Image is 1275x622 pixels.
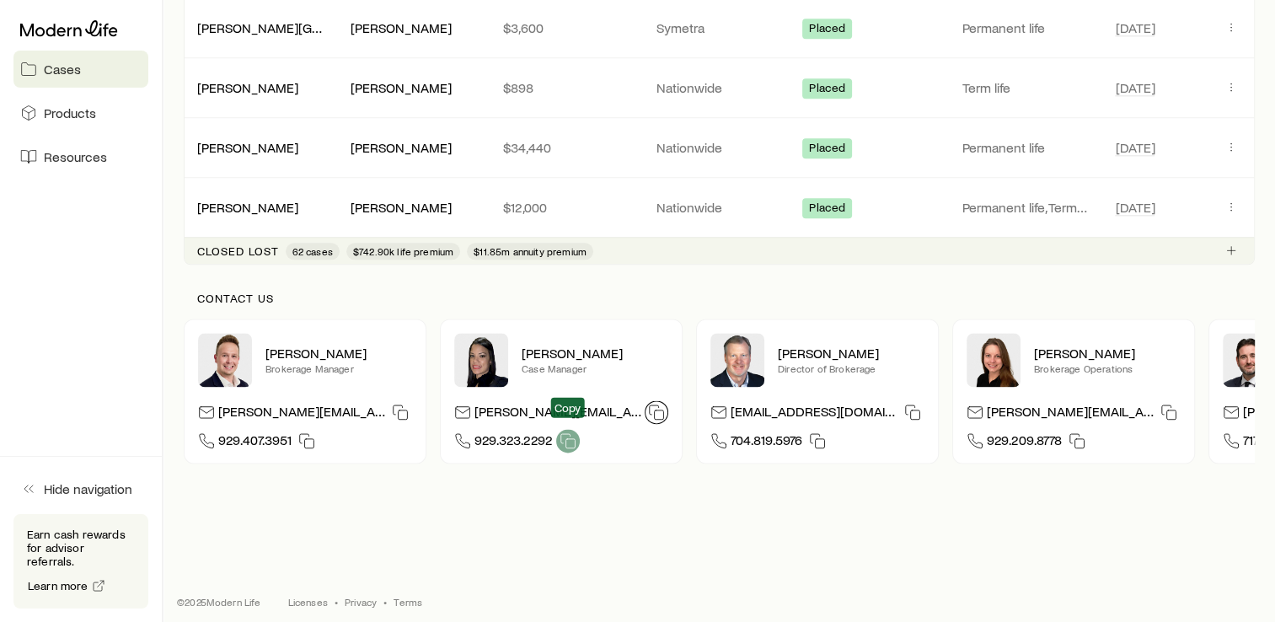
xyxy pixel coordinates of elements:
[197,199,298,217] div: [PERSON_NAME]
[383,595,387,609] span: •
[265,362,412,375] p: Brokerage Manager
[197,79,298,97] div: [PERSON_NAME]
[265,345,412,362] p: [PERSON_NAME]
[1115,199,1154,216] span: [DATE]
[656,19,783,36] p: Symetra
[28,580,88,592] span: Learn more
[13,138,148,175] a: Resources
[44,480,132,497] span: Hide navigation
[394,595,422,609] a: Terms
[503,139,629,156] p: $34,440
[503,79,629,96] p: $898
[731,432,802,454] span: 704.819.5976
[197,139,298,155] a: [PERSON_NAME]
[522,345,668,362] p: [PERSON_NAME]
[778,345,924,362] p: [PERSON_NAME]
[503,19,629,36] p: $3,600
[13,470,148,507] button: Hide navigation
[1034,345,1181,362] p: [PERSON_NAME]
[656,79,783,96] p: Nationwide
[13,51,148,88] a: Cases
[1115,79,1154,96] span: [DATE]
[731,403,897,426] p: [EMAIL_ADDRESS][DOMAIN_NAME]
[962,139,1089,156] p: Permanent life
[967,333,1021,387] img: Ellen Wall
[197,19,324,37] div: [PERSON_NAME][GEOGRAPHIC_DATA]
[656,199,783,216] p: Nationwide
[177,595,261,609] p: © 2025 Modern Life
[218,432,292,454] span: 929.407.3951
[1115,139,1154,156] span: [DATE]
[454,333,508,387] img: Elana Hasten
[13,514,148,609] div: Earn cash rewards for advisor referrals.Learn more
[809,81,845,99] span: Placed
[335,595,338,609] span: •
[962,199,1089,216] p: Permanent life, Term life
[809,201,845,218] span: Placed
[656,139,783,156] p: Nationwide
[197,139,298,157] div: [PERSON_NAME]
[962,19,1089,36] p: Permanent life
[474,432,553,454] span: 929.323.2292
[353,244,453,258] span: $742.90k life premium
[197,79,298,95] a: [PERSON_NAME]
[522,362,668,375] p: Case Manager
[44,105,96,121] span: Products
[778,362,924,375] p: Director of Brokerage
[987,432,1062,454] span: 929.209.8778
[474,403,641,426] p: [PERSON_NAME][EMAIL_ADDRESS][DOMAIN_NAME]
[809,21,845,39] span: Placed
[27,528,135,568] p: Earn cash rewards for advisor referrals.
[197,199,298,215] a: [PERSON_NAME]
[198,333,252,387] img: Derek Wakefield
[1034,362,1181,375] p: Brokerage Operations
[218,403,385,426] p: [PERSON_NAME][EMAIL_ADDRESS][DOMAIN_NAME]
[288,595,328,609] a: Licenses
[292,244,333,258] span: 62 cases
[197,19,425,35] a: [PERSON_NAME][GEOGRAPHIC_DATA]
[345,595,377,609] a: Privacy
[44,148,107,165] span: Resources
[197,292,1241,305] p: Contact us
[710,333,764,387] img: Trey Wall
[962,79,1089,96] p: Term life
[197,244,279,258] p: Closed lost
[351,139,452,157] div: [PERSON_NAME]
[351,19,452,37] div: [PERSON_NAME]
[809,141,845,158] span: Placed
[987,403,1154,426] p: [PERSON_NAME][EMAIL_ADDRESS][DOMAIN_NAME]
[44,61,81,78] span: Cases
[474,244,587,258] span: $11.85m annuity premium
[351,79,452,97] div: [PERSON_NAME]
[13,94,148,131] a: Products
[1115,19,1154,36] span: [DATE]
[351,199,452,217] div: [PERSON_NAME]
[503,199,629,216] p: $12,000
